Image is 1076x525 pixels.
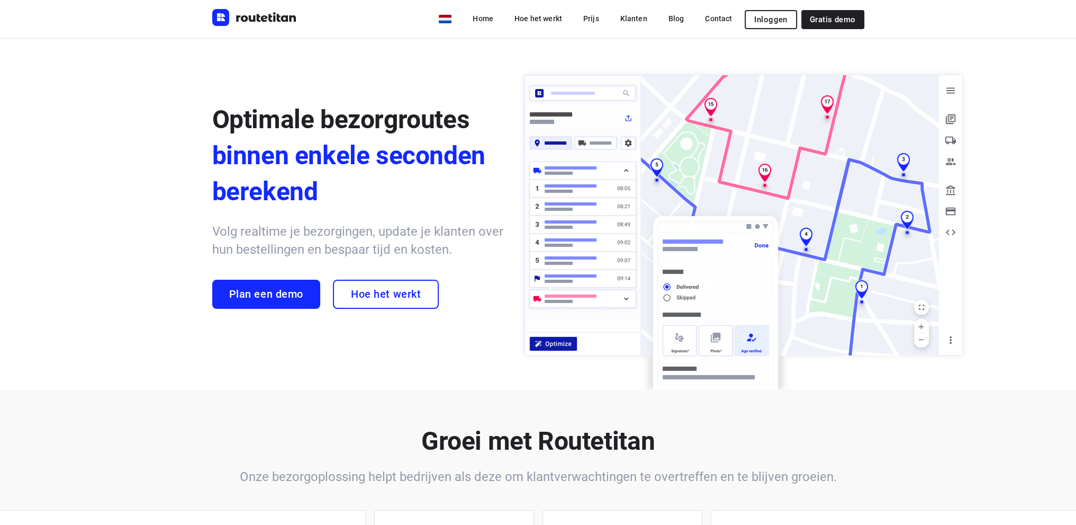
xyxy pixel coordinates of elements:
[575,9,608,28] a: Prijs
[212,9,297,29] a: Routetitan
[212,9,297,26] img: Routetitan logo
[612,9,656,28] a: Klanten
[506,9,571,28] a: Hoe het werkt
[745,10,797,29] button: Inloggen
[518,68,969,390] img: illustration
[660,9,693,28] a: Blog
[810,15,856,24] span: Gratis demo
[754,15,787,24] span: Inloggen
[229,288,303,300] span: Plan een demo
[212,280,320,309] a: Plan een demo
[421,426,655,456] b: Groei met Routetitan
[697,9,740,28] a: Contact
[212,138,503,210] span: binnen enkele seconden berekend
[212,223,503,259] h6: Volg realtime je bezorgingen, update je klanten over hun bestellingen en bespaar tijd en kosten.
[212,468,864,486] h6: Onze bezorgoplossing helpt bedrijven als deze om klantverwachtingen te overtreffen en te blijven ...
[801,10,864,29] a: Gratis demo
[464,9,502,28] a: Home
[212,104,470,135] span: Optimale bezorgroutes
[351,288,421,300] span: Hoe het werkt
[333,280,439,309] a: Hoe het werkt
